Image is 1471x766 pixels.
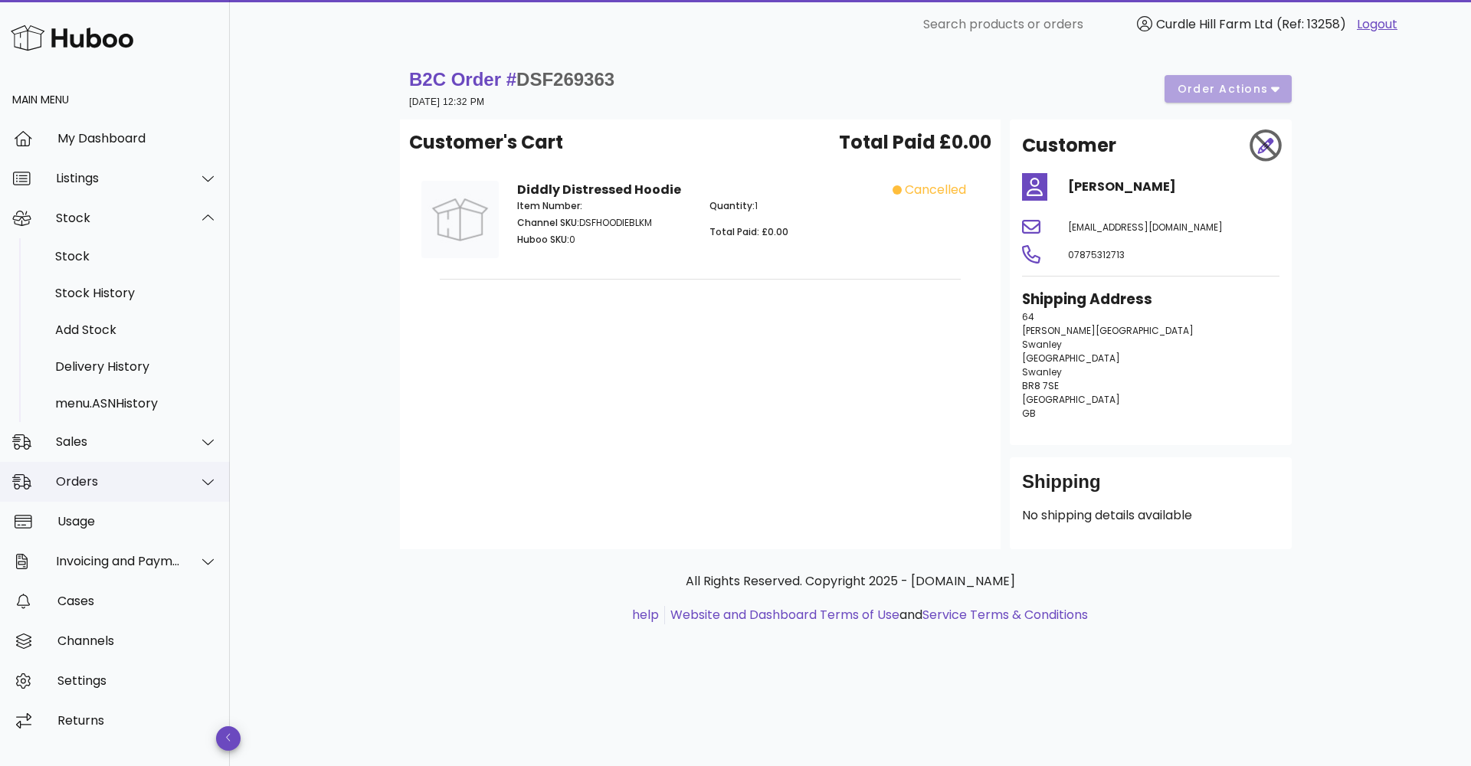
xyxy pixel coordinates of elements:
[1068,221,1223,234] span: [EMAIL_ADDRESS][DOMAIN_NAME]
[56,171,181,185] div: Listings
[57,673,218,688] div: Settings
[1022,310,1034,323] span: 64
[1357,15,1397,34] a: Logout
[1068,178,1279,196] h4: [PERSON_NAME]
[1022,289,1279,310] h3: Shipping Address
[1156,15,1273,33] span: Curdle Hill Farm Ltd
[665,606,1088,624] li: and
[517,216,579,229] span: Channel SKU:
[1022,393,1120,406] span: [GEOGRAPHIC_DATA]
[56,474,181,489] div: Orders
[1022,365,1062,378] span: Swanley
[55,359,218,374] div: Delivery History
[1022,407,1036,420] span: GB
[709,225,788,238] span: Total Paid: £0.00
[922,606,1088,624] a: Service Terms & Conditions
[1068,248,1125,261] span: 07875312713
[516,69,614,90] span: DSF269363
[517,181,681,198] strong: Diddly Distressed Hoodie
[670,606,899,624] a: Website and Dashboard Terms of Use
[421,181,499,258] img: Product Image
[412,572,1289,591] p: All Rights Reserved. Copyright 2025 - [DOMAIN_NAME]
[517,216,691,230] p: DSFHOODIEBLKM
[517,199,582,212] span: Item Number:
[409,69,614,90] strong: B2C Order #
[709,199,755,212] span: Quantity:
[709,199,883,213] p: 1
[517,233,691,247] p: 0
[56,554,181,568] div: Invoicing and Payments
[1022,324,1194,337] span: [PERSON_NAME][GEOGRAPHIC_DATA]
[56,434,181,449] div: Sales
[55,396,218,411] div: menu.ASNHistory
[905,181,966,199] span: cancelled
[1022,470,1279,506] div: Shipping
[1022,338,1062,351] span: Swanley
[1022,132,1116,159] h2: Customer
[1022,379,1059,392] span: BR8 7SE
[409,129,563,156] span: Customer's Cart
[57,633,218,648] div: Channels
[1022,506,1279,525] p: No shipping details available
[632,606,659,624] a: help
[57,514,218,529] div: Usage
[517,233,569,246] span: Huboo SKU:
[57,713,218,728] div: Returns
[57,594,218,608] div: Cases
[55,286,218,300] div: Stock History
[11,21,133,54] img: Huboo Logo
[409,97,484,107] small: [DATE] 12:32 PM
[55,249,218,264] div: Stock
[1022,352,1120,365] span: [GEOGRAPHIC_DATA]
[57,131,218,146] div: My Dashboard
[1276,15,1346,33] span: (Ref: 13258)
[55,322,218,337] div: Add Stock
[839,129,991,156] span: Total Paid £0.00
[56,211,181,225] div: Stock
